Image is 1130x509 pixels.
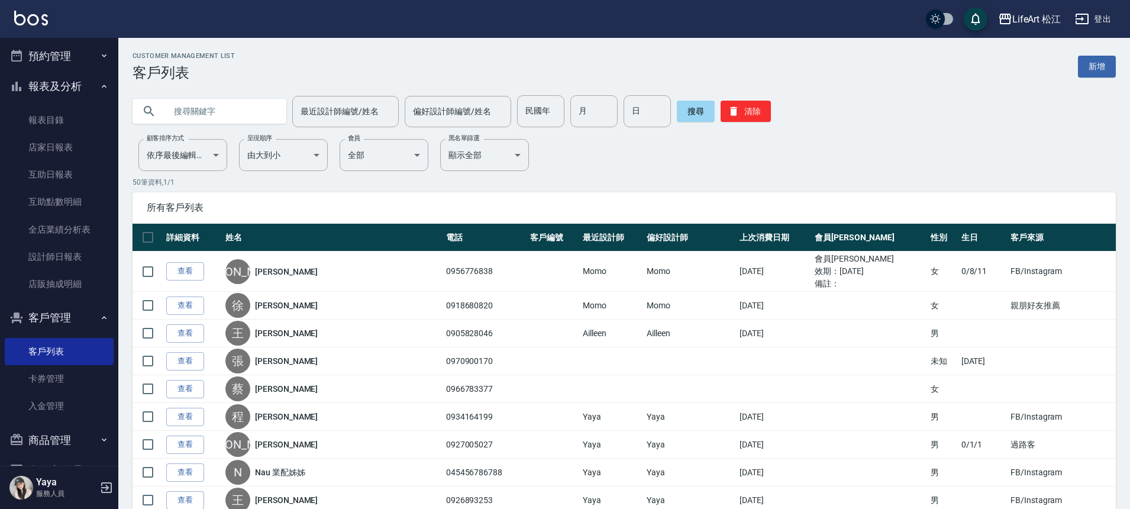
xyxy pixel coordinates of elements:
td: [DATE] [958,347,1008,375]
img: Logo [14,11,48,25]
th: 客戶編號 [527,224,580,252]
td: 0/8/11 [958,252,1008,292]
a: 查看 [166,380,204,398]
button: 會員卡管理 [5,455,114,486]
td: 男 [928,403,958,431]
a: 客戶列表 [5,338,114,365]
td: [DATE] [737,431,812,459]
td: [DATE] [737,320,812,347]
div: 蔡 [225,376,250,401]
a: 設計師日報表 [5,243,114,270]
a: 查看 [166,352,204,371]
td: 0934164199 [443,403,528,431]
a: 新增 [1078,56,1116,78]
a: 報表目錄 [5,107,114,134]
td: 男 [928,431,958,459]
h2: Customer Management List [133,52,235,60]
td: 0905828046 [443,320,528,347]
span: 所有客戶列表 [147,202,1102,214]
a: 互助日報表 [5,161,114,188]
a: [PERSON_NAME] [255,383,318,395]
th: 上次消費日期 [737,224,812,252]
p: 服務人員 [36,488,96,499]
button: 登出 [1070,8,1116,30]
td: Yaya [644,403,737,431]
a: 入金管理 [5,392,114,420]
a: [PERSON_NAME] [255,327,318,339]
td: 未知 [928,347,958,375]
td: Yaya [580,403,644,431]
td: Momo [644,292,737,320]
th: 電話 [443,224,528,252]
td: FB/Instagram [1008,459,1116,487]
a: 卡券管理 [5,365,114,392]
button: save [964,7,987,31]
td: Yaya [580,431,644,459]
div: 由大到小 [239,139,328,171]
th: 生日 [958,224,1008,252]
td: Yaya [580,459,644,487]
th: 最近設計師 [580,224,644,252]
button: 預約管理 [5,41,114,72]
div: 徐 [225,293,250,318]
a: 查看 [166,436,204,454]
ul: 備註： [815,278,925,290]
a: Nau 業配姊姊 [255,466,305,478]
a: 店家日報表 [5,134,114,161]
td: Ailleen [580,320,644,347]
div: N [225,460,250,485]
div: 顯示全部 [440,139,529,171]
td: FB/Instagram [1008,252,1116,292]
td: [DATE] [737,292,812,320]
td: 男 [928,459,958,487]
button: 搜尋 [677,101,715,122]
h3: 客戶列表 [133,65,235,81]
a: [PERSON_NAME] [255,439,318,450]
button: 清除 [721,101,771,122]
a: [PERSON_NAME] [255,494,318,506]
td: 0927005027 [443,431,528,459]
td: [DATE] [737,252,812,292]
div: 張 [225,349,250,373]
th: 會員[PERSON_NAME] [812,224,928,252]
td: 男 [928,320,958,347]
td: 0/1/1 [958,431,1008,459]
a: 互助點數明細 [5,188,114,215]
td: [DATE] [737,403,812,431]
ul: 會員[PERSON_NAME] [815,253,925,265]
td: [DATE] [737,459,812,487]
a: 店販抽成明細 [5,270,114,298]
button: LifeArt 松江 [993,7,1066,31]
td: Yaya [644,459,737,487]
a: [PERSON_NAME] [255,355,318,367]
td: Ailleen [644,320,737,347]
button: 客戶管理 [5,302,114,333]
th: 姓名 [222,224,443,252]
label: 呈現順序 [247,134,272,143]
td: 女 [928,375,958,403]
th: 性別 [928,224,958,252]
td: Momo [580,252,644,292]
button: 報表及分析 [5,71,114,102]
div: [PERSON_NAME] [225,432,250,457]
p: 50 筆資料, 1 / 1 [133,177,1116,188]
td: 0956776838 [443,252,528,292]
td: 0966783377 [443,375,528,403]
a: [PERSON_NAME] [255,411,318,423]
a: 查看 [166,408,204,426]
th: 客戶來源 [1008,224,1116,252]
div: [PERSON_NAME] [225,259,250,284]
th: 偏好設計師 [644,224,737,252]
td: 0970900170 [443,347,528,375]
td: Yaya [644,431,737,459]
td: 親朋好友推薦 [1008,292,1116,320]
div: 全部 [340,139,428,171]
a: 查看 [166,324,204,343]
div: 王 [225,321,250,346]
a: 查看 [166,262,204,281]
th: 詳細資料 [163,224,222,252]
td: Momo [580,292,644,320]
label: 黑名單篩選 [448,134,479,143]
td: 0918680820 [443,292,528,320]
label: 會員 [348,134,360,143]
